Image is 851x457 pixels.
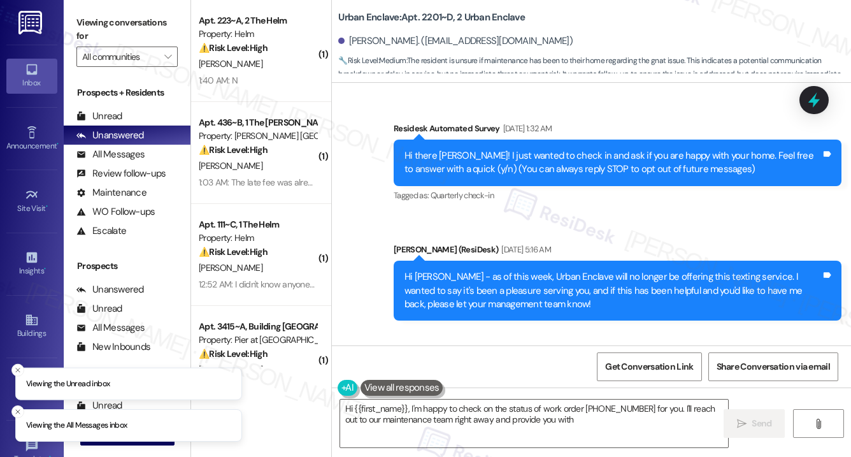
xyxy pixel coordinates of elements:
[76,283,144,296] div: Unanswered
[76,340,150,354] div: New Inbounds
[82,47,157,67] input: All communities
[199,27,317,41] div: Property: Helm
[717,360,830,374] span: Share Conversation via email
[76,129,144,142] div: Unanswered
[199,333,317,347] div: Property: Pier at [GEOGRAPHIC_DATA]
[199,58,262,69] span: [PERSON_NAME]
[199,160,262,171] span: [PERSON_NAME]
[76,224,126,238] div: Escalate
[338,54,851,95] span: : The resident is unsure if maintenance has been to their home regarding the gnat issue. This ind...
[76,167,166,180] div: Review follow-ups
[199,218,317,231] div: Apt. 111~C, 1 The Helm
[338,34,573,48] div: [PERSON_NAME]. ([EMAIL_ADDRESS][DOMAIN_NAME])
[6,247,57,281] a: Insights •
[199,144,268,156] strong: ⚠️ Risk Level: High
[76,302,122,316] div: Unread
[737,419,747,429] i: 
[199,262,262,273] span: [PERSON_NAME]
[76,110,122,123] div: Unread
[394,122,841,140] div: Residesk Automated Survey
[18,11,45,34] img: ResiDesk Logo
[44,265,46,273] span: •
[199,348,268,359] strong: ⚠️ Risk Level: High
[26,420,127,432] p: Viewing the All Messages inbox
[338,11,525,24] b: Urban Enclave: Apt. 2201~D, 2 Urban Enclave
[6,372,57,407] a: Leads
[6,59,57,93] a: Inbox
[605,360,693,374] span: Get Conversation Link
[64,86,190,99] div: Prospects + Residents
[46,202,48,211] span: •
[724,409,785,438] button: Send
[76,13,178,47] label: Viewing conversations for
[199,246,268,258] strong: ⚠️ Risk Level: High
[199,129,317,143] div: Property: [PERSON_NAME] [GEOGRAPHIC_DATA]
[57,140,59,149] span: •
[76,148,145,161] div: All Messages
[199,14,317,27] div: Apt. 223~A, 2 The Helm
[76,186,147,199] div: Maintenance
[338,55,406,66] strong: 🔧 Risk Level: Medium
[404,149,821,177] div: Hi there [PERSON_NAME]! I just wanted to check in and ask if you are happy with your home. Feel f...
[76,205,155,219] div: WO Follow-ups
[199,75,238,86] div: 1:40 AM: N
[199,231,317,245] div: Property: Helm
[164,52,171,62] i: 
[394,186,841,205] div: Tagged as:
[340,400,728,447] textarea: Hi {{first_name}}, I'm happy to check on the status of work order [PHONE_NUMBER] for you. I'll re...
[199,279,398,290] div: 12:52 AM: I didn't know anyone came in to finish it lmao
[394,243,841,261] div: [PERSON_NAME] (ResiDesk)
[64,259,190,273] div: Prospects
[813,419,823,429] i: 
[404,270,821,311] div: Hi [PERSON_NAME] - as of this week, Urban Enclave will no longer be offering this texting service...
[26,378,110,389] p: Viewing the Unread inbox
[199,320,317,333] div: Apt. 3415~A, Building [GEOGRAPHIC_DATA][PERSON_NAME]
[597,352,701,381] button: Get Conversation Link
[11,363,24,376] button: Close toast
[431,190,494,201] span: Quarterly check-in
[11,405,24,418] button: Close toast
[500,122,552,135] div: [DATE] 1:32 AM
[498,243,551,256] div: [DATE] 5:16 AM
[199,177,352,188] div: 1:03 AM: The late fee was already applied
[76,321,145,335] div: All Messages
[199,116,317,129] div: Apt. 436~B, 1 The [PERSON_NAME] Louisville
[708,352,838,381] button: Share Conversation via email
[6,309,57,344] a: Buildings
[6,184,57,219] a: Site Visit •
[752,417,771,430] span: Send
[199,42,268,54] strong: ⚠️ Risk Level: High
